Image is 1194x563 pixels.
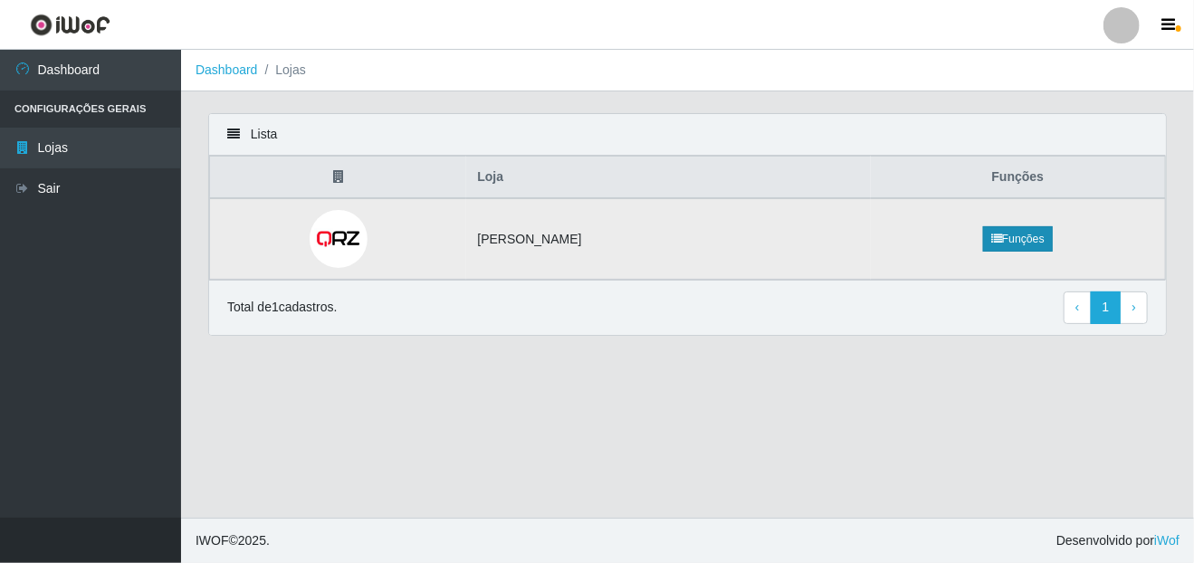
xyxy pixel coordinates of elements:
a: Next [1120,291,1148,324]
th: Funções [871,157,1166,199]
li: Lojas [258,61,306,80]
a: 1 [1091,291,1122,324]
span: ‹ [1075,300,1080,314]
span: IWOF [196,533,229,548]
th: Loja [466,157,870,199]
td: [PERSON_NAME] [466,198,870,280]
img: CoreUI Logo [30,14,110,36]
span: © 2025 . [196,531,270,550]
p: Total de 1 cadastros. [227,298,337,317]
div: Lista [209,114,1166,156]
nav: pagination [1064,291,1148,324]
a: iWof [1154,533,1180,548]
span: › [1132,300,1136,314]
img: Queiroz Atacadão - João Câmara [310,210,368,268]
span: Desenvolvido por [1056,531,1180,550]
a: Funções [983,226,1053,252]
a: Dashboard [196,62,258,77]
a: Previous [1064,291,1092,324]
nav: breadcrumb [181,50,1194,91]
